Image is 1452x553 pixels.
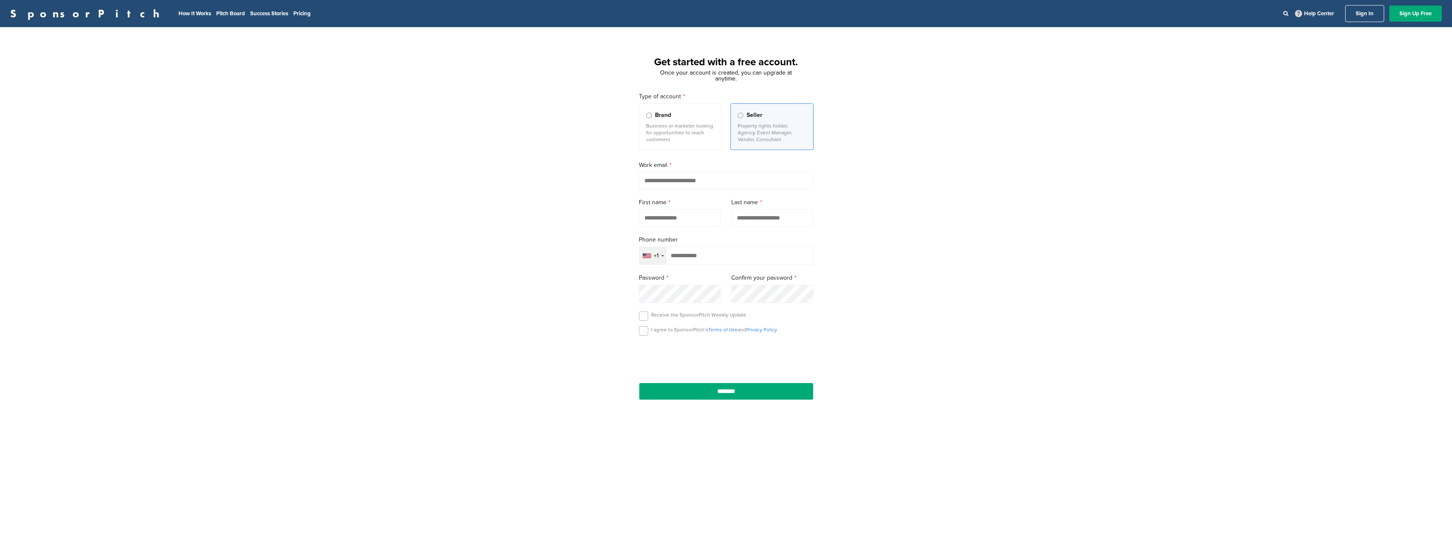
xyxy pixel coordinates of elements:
[646,113,652,118] input: Brand Business or marketer looking for opportunities to reach customers
[178,10,211,17] a: How It Works
[639,247,666,264] div: Selected country
[639,92,814,101] label: Type of account
[646,122,715,143] p: Business or marketer looking for opportunities to reach customers
[639,273,721,283] label: Password
[639,198,721,207] label: First name
[1389,6,1442,22] a: Sign Up Free
[250,10,288,17] a: Success Stories
[738,113,743,118] input: Seller Property rights holder, Agency, Event Manager, Vendor, Consultant
[654,253,659,259] div: +1
[746,327,777,333] a: Privacy Policy
[639,161,814,170] label: Work email
[10,8,165,19] a: SponsorPitch
[738,122,806,143] p: Property rights holder, Agency, Event Manager, Vendor, Consultant
[747,111,762,120] span: Seller
[216,10,245,17] a: Pitch Board
[655,111,671,120] span: Brand
[1345,5,1384,22] a: Sign In
[629,55,824,70] h1: Get started with a free account.
[660,69,792,82] span: Once your account is created, you can upgrade at anytime.
[293,10,311,17] a: Pricing
[678,345,775,370] iframe: reCAPTCHA
[731,198,814,207] label: Last name
[639,235,814,245] label: Phone number
[1293,8,1336,19] a: Help Center
[731,273,814,283] label: Confirm your password
[651,311,746,318] p: Receive the SponsorPitch Weekly Update
[651,326,777,333] p: I agree to SponsorPitch’s and
[708,327,738,333] a: Terms of Use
